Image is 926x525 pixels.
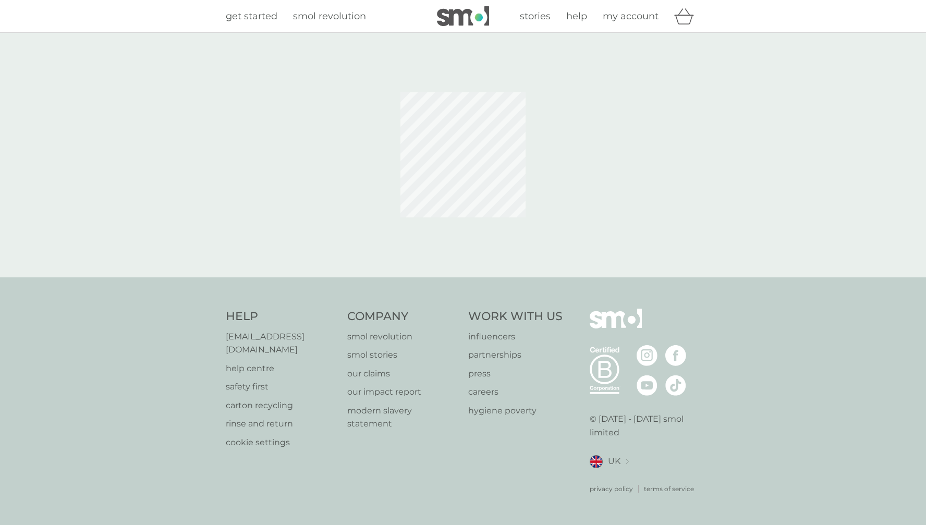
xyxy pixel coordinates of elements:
[626,459,629,465] img: select a new location
[665,375,686,396] img: visit the smol Tiktok page
[347,404,458,431] a: modern slavery statement
[226,436,337,449] a: cookie settings
[293,10,366,22] span: smol revolution
[468,404,563,418] a: hygiene poverty
[644,484,694,494] a: terms of service
[590,309,642,344] img: smol
[226,380,337,394] a: safety first
[226,309,337,325] h4: Help
[226,399,337,412] a: carton recycling
[566,9,587,24] a: help
[468,367,563,381] a: press
[226,330,337,357] a: [EMAIL_ADDRESS][DOMAIN_NAME]
[637,375,657,396] img: visit the smol Youtube page
[347,385,458,399] a: our impact report
[520,9,551,24] a: stories
[603,9,659,24] a: my account
[637,345,657,366] img: visit the smol Instagram page
[347,367,458,381] a: our claims
[665,345,686,366] img: visit the smol Facebook page
[226,417,337,431] a: rinse and return
[468,309,563,325] h4: Work With Us
[468,385,563,399] a: careers
[437,6,489,26] img: smol
[347,330,458,344] a: smol revolution
[226,362,337,375] a: help centre
[590,412,701,439] p: © [DATE] - [DATE] smol limited
[293,9,366,24] a: smol revolution
[603,10,659,22] span: my account
[520,10,551,22] span: stories
[590,484,633,494] a: privacy policy
[226,10,277,22] span: get started
[347,309,458,325] h4: Company
[674,6,700,27] div: basket
[608,455,620,468] span: UK
[468,348,563,362] a: partnerships
[468,330,563,344] a: influencers
[590,455,603,468] img: UK flag
[566,10,587,22] span: help
[226,9,277,24] a: get started
[347,348,458,362] a: smol stories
